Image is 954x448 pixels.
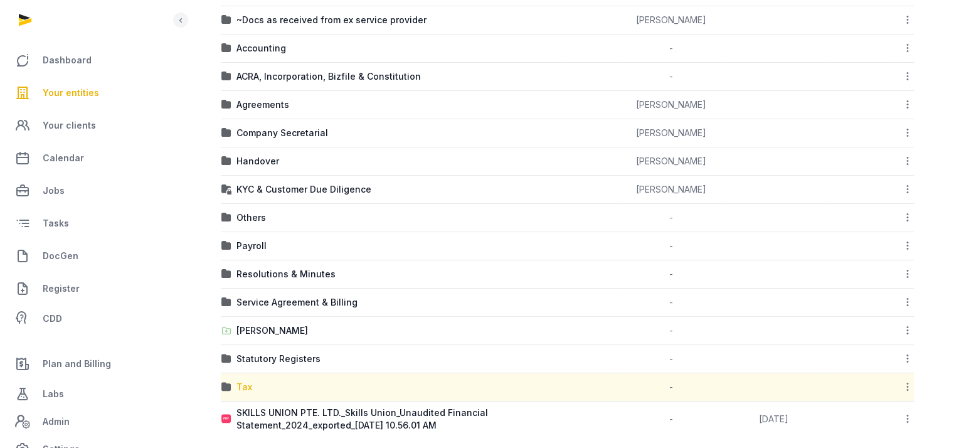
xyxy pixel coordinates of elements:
div: [PERSON_NAME] [236,324,308,337]
span: Calendar [43,151,84,166]
span: Admin [43,414,70,429]
div: ACRA, Incorporation, Bizfile & Constitution [236,70,421,83]
span: Register [43,281,80,296]
td: - [620,204,722,232]
img: folder.svg [221,241,231,251]
td: [PERSON_NAME] [620,119,722,147]
a: Dashboard [10,45,170,75]
td: [PERSON_NAME] [620,6,722,35]
td: - [620,317,722,345]
a: Jobs [10,176,170,206]
a: Labs [10,379,170,409]
img: folder.svg [221,269,231,279]
img: pdf.svg [221,414,231,424]
td: - [620,289,722,317]
span: [DATE] [759,413,788,424]
img: folder-locked-icon.svg [221,184,231,195]
span: Jobs [43,183,65,198]
div: KYC & Customer Due Diligence [236,183,371,196]
img: folder.svg [221,100,231,110]
img: folder.svg [221,72,231,82]
img: folder.svg [221,15,231,25]
div: Agreements [236,99,289,111]
div: Accounting [236,42,286,55]
img: folder.svg [221,156,231,166]
div: Resolutions & Minutes [236,268,336,280]
td: [PERSON_NAME] [620,176,722,204]
img: folder-upload.svg [221,326,231,336]
td: - [620,35,722,63]
a: Your entities [10,78,170,108]
a: Register [10,274,170,304]
a: Calendar [10,143,170,173]
span: Dashboard [43,53,92,68]
div: ~Docs as received from ex service provider [236,14,427,26]
a: Plan and Billing [10,349,170,379]
div: Handover [236,155,279,168]
img: folder.svg [221,128,231,138]
div: SKILLS UNION PTE. LTD._Skills Union_Unaudited Financial Statement_2024_exported_[DATE] 10.56.01 AM [236,407,567,432]
img: folder.svg [221,382,231,392]
img: folder.svg [221,213,231,223]
span: Your entities [43,85,99,100]
span: Labs [43,387,64,402]
div: Company Secretarial [236,127,328,139]
a: Your clients [10,110,170,141]
td: - [620,63,722,91]
span: Plan and Billing [43,356,111,371]
div: Statutory Registers [236,353,321,365]
td: - [620,260,722,289]
a: CDD [10,306,170,331]
td: [PERSON_NAME] [620,91,722,119]
img: folder.svg [221,297,231,307]
img: folder.svg [221,43,231,53]
a: Tasks [10,208,170,238]
div: Payroll [236,240,267,252]
td: - [620,373,722,402]
div: Tax [236,381,252,393]
div: Others [236,211,266,224]
img: folder.svg [221,354,231,364]
a: DocGen [10,241,170,271]
span: Tasks [43,216,69,231]
span: DocGen [43,248,78,264]
td: - [620,232,722,260]
div: Service Agreement & Billing [236,296,358,309]
span: CDD [43,311,62,326]
a: Admin [10,409,170,434]
span: Your clients [43,118,96,133]
td: - [620,402,722,437]
td: - [620,345,722,373]
td: [PERSON_NAME] [620,147,722,176]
